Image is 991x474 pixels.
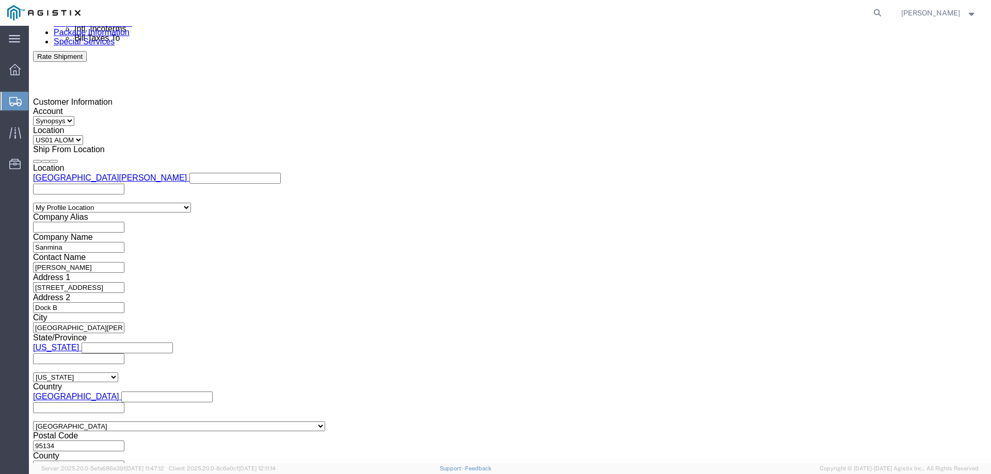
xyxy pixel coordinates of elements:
span: Client: 2025.20.0-8c6e0cf [169,465,276,471]
a: Feedback [465,465,491,471]
span: Server: 2025.20.0-5efa686e39f [41,465,164,471]
span: Billy Lo [901,7,960,19]
img: logo [7,5,81,21]
button: [PERSON_NAME] [901,7,977,19]
iframe: FS Legacy Container [29,26,991,463]
span: Copyright © [DATE]-[DATE] Agistix Inc., All Rights Reserved [820,464,979,473]
span: [DATE] 11:47:12 [125,465,164,471]
a: Support [440,465,466,471]
span: [DATE] 12:11:14 [238,465,276,471]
